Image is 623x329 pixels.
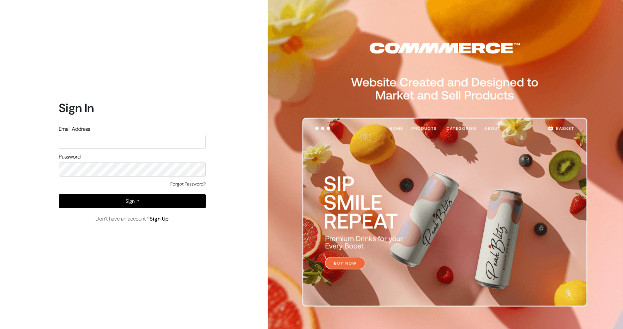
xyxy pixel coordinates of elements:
[96,215,169,223] span: Don’t have an account ?
[150,215,169,222] a: Sign Up
[59,153,81,161] label: Password
[59,194,206,208] button: Sign In
[170,181,206,188] a: Forgot Password?
[59,125,90,133] label: Email Address
[59,101,206,115] h1: Sign In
